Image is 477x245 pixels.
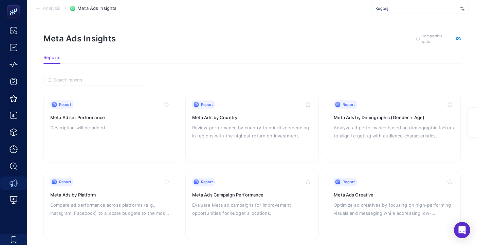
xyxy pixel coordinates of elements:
[77,6,116,11] span: Meta Ads Insights
[43,55,60,60] span: Reports
[192,114,312,121] h3: Meta Ads by Country
[43,171,177,240] a: ReportMeta Ads by PlatformCompare ad performance across platforms (e.g., Instagram, Facebook) to ...
[54,78,141,83] input: Search
[50,114,170,121] h3: Meta Ad set Performance
[43,6,60,11] span: Analysis
[59,179,71,185] span: Report
[43,94,177,163] a: ReportMeta Ad set PerformanceDescription will be added
[50,191,170,198] h3: Meta Ads by Platform
[421,33,452,44] span: Compatible with:
[59,102,71,107] span: Report
[454,222,470,238] div: Open Intercom Messenger
[334,124,454,140] p: Analyze ad performance based on demographic factors to align targeting with audience characterist...
[343,102,355,107] span: Report
[343,179,355,185] span: Report
[460,5,464,12] img: svg%3e
[334,191,454,198] h3: Meta Ads Creative
[334,114,454,121] h3: Meta Ads by Demographic (Gender + Age)
[192,191,312,198] h3: Meta Ads Campaign Performance
[185,171,319,240] a: ReportMeta Ads Campaign PerformanceEvaluate Meta ad campaigns for improvement opportunities for b...
[327,171,461,240] a: ReportMeta Ads CreativeOptimize ad creatives by focusing on high-performing visuals and messaging...
[201,102,213,107] span: Report
[192,201,312,217] p: Evaluate Meta ad campaigns for improvement opportunities for budget allocations.
[50,124,170,132] p: Description will be added
[50,201,170,217] p: Compare ad performance across platforms (e.g., Instagram, Facebook) to allocate budgets to the mo...
[375,6,458,11] span: Koçtaş
[185,94,319,163] a: ReportMeta Ads by CountryReview performance by country to prioritize spending in regions with the...
[43,55,60,64] button: Reports
[43,34,116,43] h1: Meta Ads Insights
[192,124,312,140] p: Review performance by country to prioritize spending in regions with the highest return on invest...
[201,179,213,185] span: Report
[334,201,454,217] p: Optimize ad creatives by focusing on high-performing visuals and messaging while addressing low-c...
[65,5,66,11] span: /
[327,94,461,163] a: ReportMeta Ads by Demographic (Gender + Age)Analyze ad performance based on demographic factors t...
